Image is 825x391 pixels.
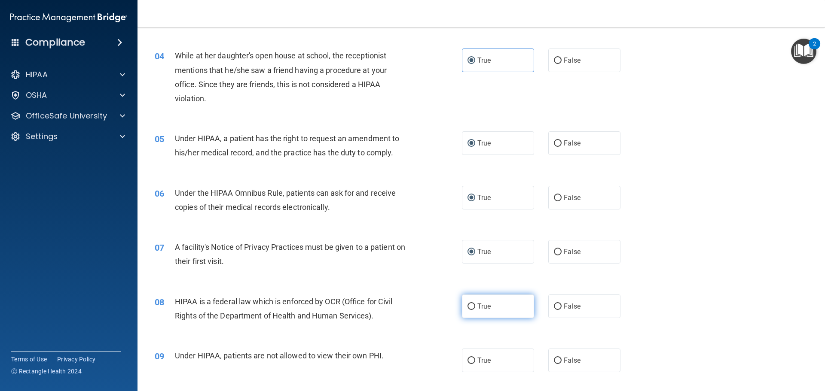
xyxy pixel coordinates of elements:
span: 04 [155,51,164,61]
span: 06 [155,188,164,199]
input: True [467,358,475,364]
p: OfficeSafe University [26,111,107,121]
input: True [467,58,475,64]
input: False [554,195,562,201]
span: Under HIPAA, patients are not allowed to view their own PHI. [175,351,384,360]
input: True [467,140,475,147]
input: False [554,140,562,147]
span: True [477,302,491,310]
span: 08 [155,297,164,307]
span: False [564,356,581,364]
a: Settings [10,131,125,142]
p: Settings [26,131,58,142]
a: OfficeSafe University [10,111,125,121]
span: 09 [155,351,164,361]
span: True [477,248,491,256]
input: False [554,249,562,255]
a: OSHA [10,90,125,100]
input: False [554,358,562,364]
input: True [467,195,475,201]
p: HIPAA [26,70,48,80]
span: True [477,356,491,364]
span: False [564,56,581,64]
span: Ⓒ Rectangle Health 2024 [11,367,82,376]
input: False [554,58,562,64]
h4: Compliance [25,36,85,48]
span: False [564,139,581,147]
span: True [477,139,491,147]
div: 2 [813,44,816,55]
p: OSHA [26,90,47,100]
a: HIPAA [10,70,125,80]
span: Under HIPAA, a patient has the right to request an amendment to his/her medical record, and the p... [175,134,399,157]
input: False [554,303,562,310]
img: PMB logo [10,9,127,26]
span: While at her daughter's open house at school, the receptionist mentions that he/she saw a friend ... [175,51,387,103]
span: False [564,248,581,256]
iframe: Drift Widget Chat Controller [782,332,815,364]
span: Under the HIPAA Omnibus Rule, patients can ask for and receive copies of their medical records el... [175,188,396,212]
input: True [467,303,475,310]
span: 07 [155,242,164,253]
span: False [564,194,581,202]
span: False [564,302,581,310]
a: Terms of Use [11,355,47,364]
span: HIPAA is a federal law which is enforced by OCR (Office for Civil Rights of the Department of Hea... [175,297,393,320]
span: A facility's Notice of Privacy Practices must be given to a patient on their first visit. [175,242,405,266]
span: True [477,56,491,64]
input: True [467,249,475,255]
span: 05 [155,134,164,144]
a: Privacy Policy [57,355,96,364]
span: True [477,194,491,202]
button: Open Resource Center, 2 new notifications [791,39,816,64]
